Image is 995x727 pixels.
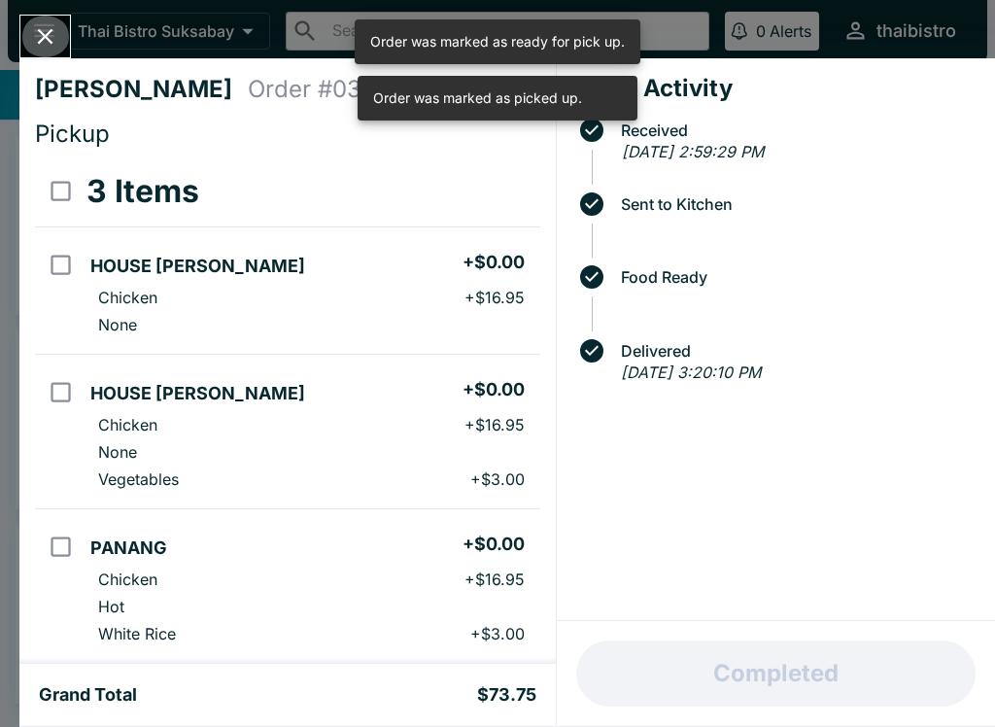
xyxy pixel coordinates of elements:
[35,156,540,663] table: orders table
[463,251,525,274] h5: + $0.00
[98,415,157,434] p: Chicken
[470,624,525,643] p: + $3.00
[248,75,419,104] h4: Order # 035696
[464,570,525,589] p: + $16.95
[370,25,625,58] div: Order was marked as ready for pick up.
[90,537,167,560] h5: PANANG
[86,172,199,211] h3: 3 Items
[98,315,137,334] p: None
[622,142,764,161] em: [DATE] 2:59:29 PM
[463,378,525,401] h5: + $0.00
[611,195,979,213] span: Sent to Kitchen
[98,570,157,589] p: Chicken
[90,382,305,405] h5: HOUSE [PERSON_NAME]
[35,120,110,148] span: Pickup
[90,255,305,278] h5: HOUSE [PERSON_NAME]
[477,683,536,707] h5: $73.75
[373,82,582,115] div: Order was marked as picked up.
[39,683,137,707] h5: Grand Total
[572,74,979,103] h4: Order Activity
[464,288,525,307] p: + $16.95
[463,533,525,556] h5: + $0.00
[98,597,124,616] p: Hot
[470,469,525,489] p: + $3.00
[35,75,248,104] h4: [PERSON_NAME]
[621,363,761,382] em: [DATE] 3:20:10 PM
[464,415,525,434] p: + $16.95
[611,121,979,139] span: Received
[98,469,179,489] p: Vegetables
[98,442,137,462] p: None
[611,268,979,286] span: Food Ready
[98,288,157,307] p: Chicken
[98,624,176,643] p: White Rice
[20,16,70,57] button: Close
[611,342,979,360] span: Delivered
